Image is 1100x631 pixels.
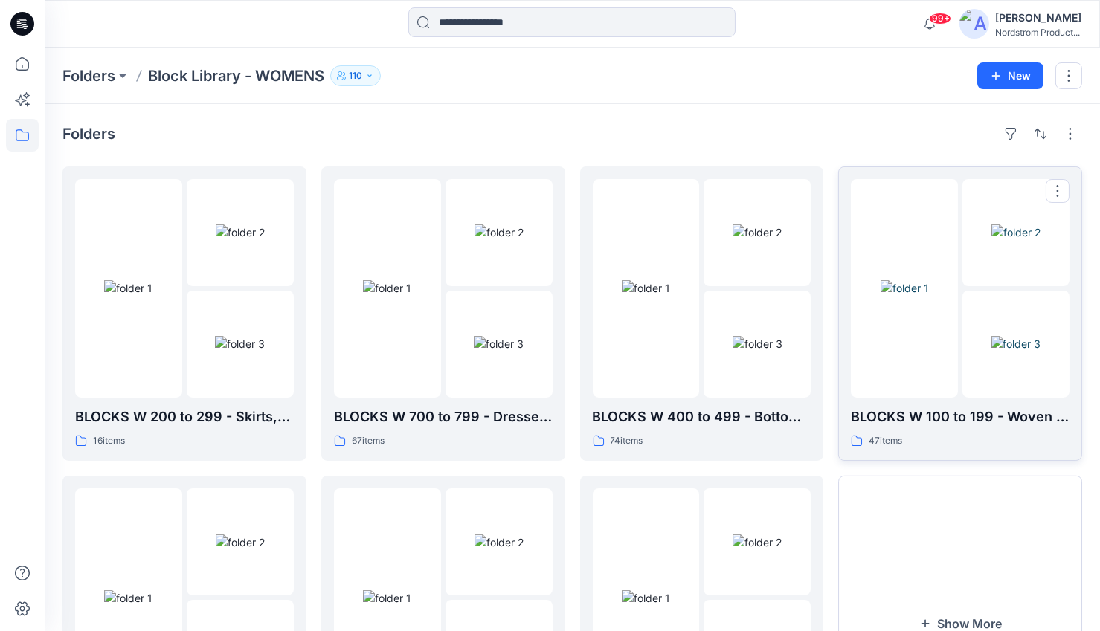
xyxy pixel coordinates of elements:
p: 110 [349,68,362,84]
img: folder 2 [733,224,782,240]
p: 16 items [93,433,125,449]
a: folder 1folder 2folder 3BLOCKS W 400 to 499 - Bottoms, Shorts74items [580,166,824,461]
button: New [977,62,1043,89]
p: BLOCKS W 200 to 299 - Skirts, skorts, 1/2 Slip, Full Slip [75,407,294,427]
div: [PERSON_NAME] [995,9,1081,27]
p: BLOCKS W 400 to 499 - Bottoms, Shorts [593,407,811,427]
img: folder 3 [474,336,524,352]
p: BLOCKS W 700 to 799 - Dresses, Cami's, Gowns, Chemise [334,407,553,427]
img: folder 1 [622,590,670,606]
a: Folders [62,65,115,86]
img: folder 2 [475,534,524,550]
img: folder 1 [104,280,152,296]
button: 110 [330,65,381,86]
img: folder 2 [475,224,524,240]
h4: Folders [62,125,115,143]
p: 74 items [611,433,643,449]
span: 99+ [929,13,951,25]
p: Block Library - WOMENS [148,65,324,86]
div: Nordstrom Product... [995,27,1081,38]
img: folder 2 [216,534,265,550]
img: folder 2 [991,224,1041,240]
a: folder 1folder 2folder 3BLOCKS W 100 to 199 - Woven Tops, Shirts, PJ Tops47items [838,166,1082,461]
a: folder 1folder 2folder 3BLOCKS W 700 to 799 - Dresses, Cami's, Gowns, Chemise67items [321,166,565,461]
img: folder 3 [733,336,782,352]
p: 67 items [352,433,385,449]
img: folder 1 [881,280,929,296]
p: 47 items [869,433,902,449]
p: BLOCKS W 100 to 199 - Woven Tops, Shirts, PJ Tops [851,407,1070,427]
img: folder 2 [733,534,782,550]
a: folder 1folder 2folder 3BLOCKS W 200 to 299 - Skirts, skorts, 1/2 Slip, Full Slip16items [62,166,306,461]
img: folder 1 [104,590,152,606]
img: folder 3 [991,336,1041,352]
img: folder 1 [363,280,411,296]
img: folder 1 [363,590,411,606]
img: folder 3 [215,336,265,352]
img: folder 2 [216,224,265,240]
img: avatar [959,9,989,39]
img: folder 1 [622,280,670,296]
